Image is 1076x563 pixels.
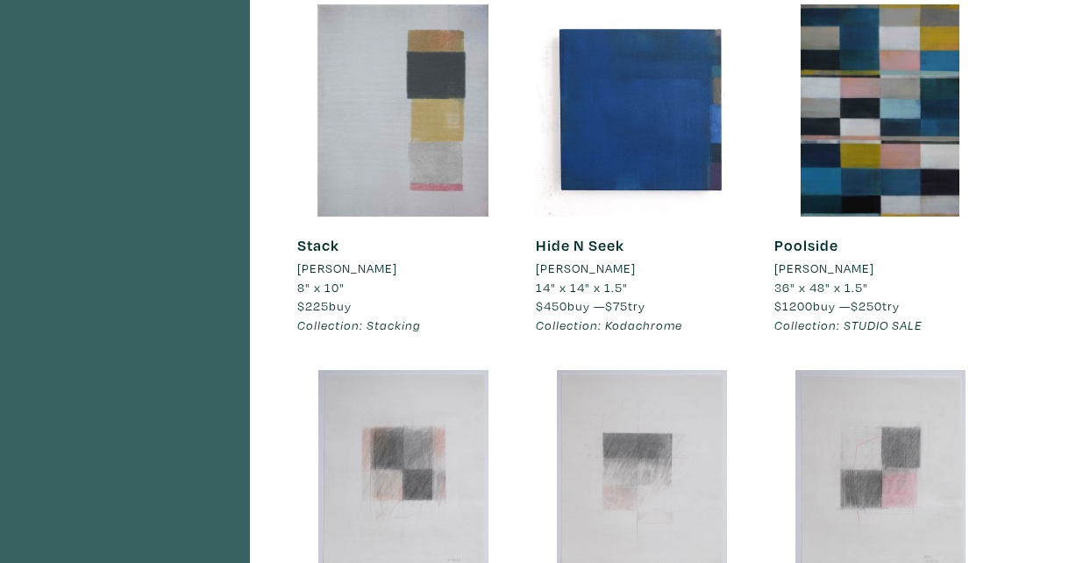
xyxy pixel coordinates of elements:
span: buy — try [774,297,900,314]
span: $75 [605,297,628,314]
a: [PERSON_NAME] [297,259,509,278]
a: Hide N Seek [536,235,624,255]
li: [PERSON_NAME] [774,259,874,278]
span: $225 [297,297,329,314]
span: 8" x 10" [297,279,345,296]
span: $450 [536,297,567,314]
span: 14" x 14" x 1.5" [536,279,628,296]
span: $250 [851,297,882,314]
a: Stack [297,235,339,255]
em: Collection: STUDIO SALE [774,317,923,333]
li: [PERSON_NAME] [297,259,397,278]
a: [PERSON_NAME] [774,259,987,278]
a: [PERSON_NAME] [536,259,748,278]
span: buy [297,297,352,314]
a: Poolside [774,235,838,255]
li: [PERSON_NAME] [536,259,636,278]
span: $1200 [774,297,813,314]
em: Collection: Kodachrome [536,317,682,333]
span: 36" x 48" x 1.5" [774,279,868,296]
em: Collection: Stacking [297,317,421,333]
span: buy — try [536,297,645,314]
